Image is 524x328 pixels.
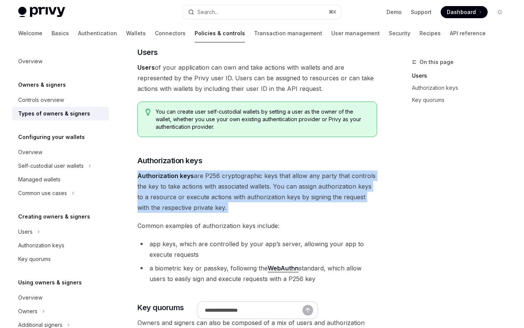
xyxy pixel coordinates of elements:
span: are P256 cryptographic keys that allow any party that controls the key to take actions with assoc... [137,170,377,213]
button: Toggle Users section [12,225,109,239]
span: Users [137,47,158,58]
a: Controls overview [12,93,109,107]
div: Overview [18,148,42,157]
div: Authorization keys [18,241,64,250]
a: Types of owners & signers [12,107,109,120]
button: Toggle Owners section [12,305,109,318]
a: Policies & controls [195,24,245,42]
a: Key quorums [12,252,109,266]
a: Overview [12,145,109,159]
h5: Creating owners & signers [18,212,90,221]
span: Authorization keys [137,155,202,166]
span: of your application can own and take actions with wallets and are represented by the Privy user I... [137,62,377,94]
button: Open search [183,5,342,19]
li: app keys, which are controlled by your app’s server, allowing your app to execute requests [137,239,377,260]
button: Send message [303,305,313,316]
span: Dashboard [447,8,476,16]
div: Owners [18,307,37,316]
a: Authorization keys [412,82,512,94]
h5: Configuring your wallets [18,133,85,142]
div: Users [18,227,33,236]
a: Overview [12,55,109,68]
h5: Owners & signers [18,80,66,89]
a: Support [411,8,432,16]
div: Common use cases [18,189,67,198]
a: Welcome [18,24,42,42]
div: Key quorums [18,255,51,264]
a: API reference [450,24,486,42]
a: Authentication [78,24,117,42]
a: Recipes [420,24,441,42]
div: Search... [197,8,218,17]
li: a biometric key or passkey, following the standard, which allow users to easily sign and execute ... [137,263,377,284]
span: You can create user self-custodial wallets by setting a user as the owner of the wallet, whether ... [156,108,369,131]
div: Overview [18,293,42,302]
a: Authorization keys [12,239,109,252]
button: Toggle Self-custodial user wallets section [12,159,109,173]
strong: Authorization keys [137,172,194,180]
span: Common examples of authorization keys include: [137,220,377,231]
div: Self-custodial user wallets [18,161,84,170]
a: Dashboard [441,6,488,18]
a: Wallets [126,24,146,42]
a: Managed wallets [12,173,109,186]
h5: Using owners & signers [18,278,82,287]
a: Transaction management [254,24,322,42]
a: Connectors [155,24,186,42]
strong: Users [137,64,155,71]
div: Overview [18,57,42,66]
a: WebAuthn [268,264,299,272]
span: On this page [420,58,454,67]
a: Overview [12,291,109,305]
span: ⌘ K [329,9,337,15]
a: Key quorums [412,94,512,106]
div: Types of owners & signers [18,109,90,118]
a: Basics [51,24,69,42]
div: Managed wallets [18,175,61,184]
a: Security [389,24,410,42]
input: Ask a question... [205,302,303,319]
button: Toggle dark mode [494,6,506,18]
button: Toggle Common use cases section [12,186,109,200]
svg: Tip [145,109,151,116]
a: Users [412,70,512,82]
a: Demo [387,8,402,16]
div: Controls overview [18,95,64,105]
a: User management [331,24,380,42]
img: light logo [18,7,65,17]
